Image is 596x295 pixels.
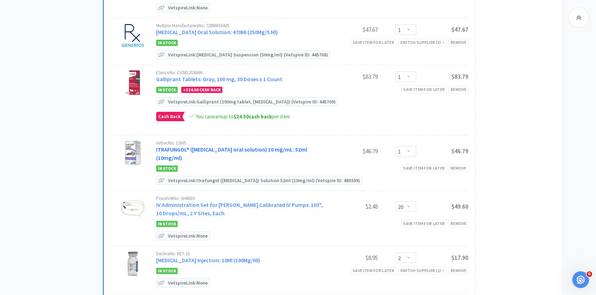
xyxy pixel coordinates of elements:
[449,164,468,172] div: Remove
[166,279,209,287] p: Vetspire Link: None
[181,87,222,93] div: + Cash Back
[121,70,145,95] img: dd6651cbb06149948ac5ce8126c1e212_207320.jpeg
[451,254,468,262] span: $17.90
[234,113,272,120] strong: cash back
[401,220,447,227] div: Save item for later
[166,232,209,240] p: Vetspire Link: None
[401,164,447,172] div: Save item for later
[156,87,178,93] span: In Stock
[121,196,145,220] img: c5aef3fbcfed490588c0a869da12fbb8_296282.jpeg
[166,98,337,106] p: Vetspire Link: Galliprant (100mg tablet, [MEDICAL_DATA]) (Vetspire ID: 445709)
[121,141,145,165] img: 39aa40b1688e4878a9ecee91540d19ee_283314.jpeg
[156,221,178,227] span: In Stock
[451,26,468,33] span: $47.67
[156,146,307,161] a: ITRAFUNGOL® ([MEDICAL_DATA] oral solution) 10 mg/mL: 52ml (10mg/ml)
[156,165,178,172] span: In Stock
[400,267,445,274] div: Switch Supplier ( 1 )
[451,73,468,80] span: $83.79
[156,251,326,256] div: Dechra No: KET-10
[449,86,468,93] div: Remove
[156,70,326,75] div: Elanco No: CA5812030AM
[156,23,326,28] div: Multiple Manufacturers No: 72888010425
[234,113,249,120] span: $24.50
[156,257,260,264] a: [MEDICAL_DATA] Injection: 10Ml (100Mg/Ml)
[166,3,209,12] p: Vetspire Link: None
[449,39,468,46] div: Remove
[326,254,378,262] div: $8.95
[351,267,396,274] div: Save item for later
[587,271,592,277] span: 6
[156,76,282,83] a: Galliprant Tablets: Gray, 100 mg, 30 Doses x 1 Count
[451,147,468,155] span: $46.79
[156,268,178,274] span: In Stock
[326,202,378,211] div: $2.48
[166,176,362,185] p: Vetspire Link: Itrafungol ([MEDICAL_DATA]) Solution 52ml (10mg/ml) (Vetspire ID: 489339)
[326,147,378,155] div: $46.79
[121,23,145,48] img: 7e5aa1f76aa74d9094328011733fe9e6_798615.jpeg
[121,251,145,276] img: c4ba0e5e9500476eabe66c637bb4584a_544615.jpeg
[156,201,323,217] a: IV Administration Set for [PERSON_NAME] Calibrated IV Pumps: 103", 10 Drops/mL, 2 Y Sites, Each
[186,87,198,92] span: $24.50
[451,203,468,210] span: $49.60
[326,25,378,34] div: $47.67
[156,40,178,46] span: In Stock
[572,271,589,288] iframe: Intercom live chat
[401,86,447,93] div: Save item for later
[351,39,396,46] div: Save item for later
[449,267,468,274] div: Remove
[166,51,330,59] p: Vetspire Link: [MEDICAL_DATA] Suspension (50mg/ml) (Vetspire ID: 445708)
[156,112,182,121] span: Cash Back
[196,113,290,120] span: You can earn up to per item
[449,220,468,227] div: Remove
[156,29,278,36] a: [MEDICAL_DATA] Oral Solution: 470Ml (250Mg/5 Ml)
[326,72,378,81] div: $83.79
[156,141,326,145] div: Virbac No: 11605
[400,39,445,46] div: Switch Supplier ( 3 )
[156,196,326,201] div: PractiVet No: AH8003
